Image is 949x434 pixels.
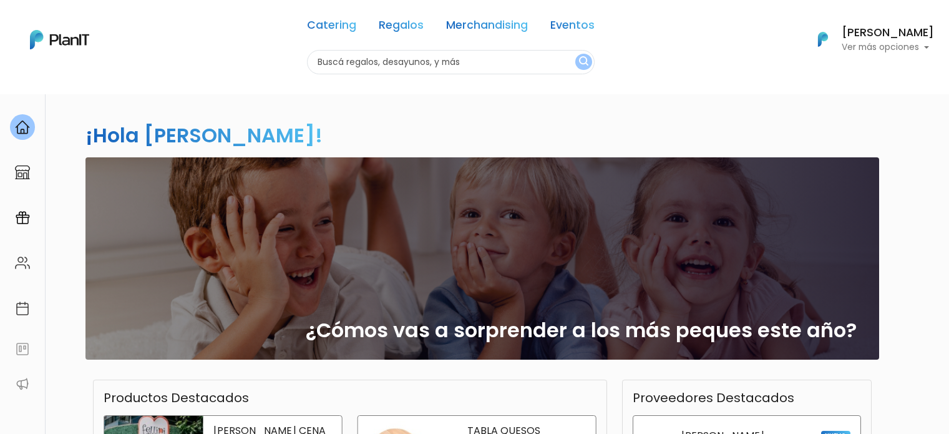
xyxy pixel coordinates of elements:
[579,56,588,68] img: search_button-432b6d5273f82d61273b3651a40e1bd1b912527efae98b1b7a1b2c0702e16a8d.svg
[307,20,356,35] a: Catering
[15,301,30,316] img: calendar-87d922413cdce8b2cf7b7f5f62616a5cf9e4887200fb71536465627b3292af00.svg
[633,390,794,405] h3: Proveedores Destacados
[379,20,424,35] a: Regalos
[802,23,934,56] button: PlanIt Logo [PERSON_NAME] Ver más opciones
[306,318,857,342] h2: ¿Cómos vas a sorprender a los más peques este año?
[307,50,595,74] input: Buscá regalos, desayunos, y más
[15,342,30,357] img: feedback-78b5a0c8f98aac82b08bfc38622c3050aee476f2c9584af64705fc4e61158814.svg
[15,255,30,270] img: people-662611757002400ad9ed0e3c099ab2801c6687ba6c219adb57efc949bc21e19d.svg
[85,121,323,149] h2: ¡Hola [PERSON_NAME]!
[30,30,89,49] img: PlanIt Logo
[809,26,837,53] img: PlanIt Logo
[842,27,934,39] h6: [PERSON_NAME]
[15,165,30,180] img: marketplace-4ceaa7011d94191e9ded77b95e3339b90024bf715f7c57f8cf31f2d8c509eaba.svg
[842,43,934,52] p: Ver más opciones
[104,390,249,405] h3: Productos Destacados
[15,210,30,225] img: campaigns-02234683943229c281be62815700db0a1741e53638e28bf9629b52c665b00959.svg
[15,377,30,392] img: partners-52edf745621dab592f3b2c58e3bca9d71375a7ef29c3b500c9f145b62cc070d4.svg
[550,20,595,35] a: Eventos
[446,20,528,35] a: Merchandising
[15,120,30,135] img: home-e721727adea9d79c4d83392d1f703f7f8bce08238fde08b1acbfd93340b81755.svg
